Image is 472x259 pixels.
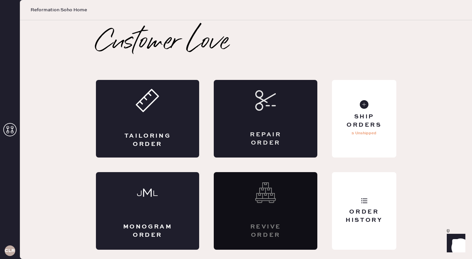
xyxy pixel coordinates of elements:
[5,248,15,253] h3: CLR
[440,229,469,258] iframe: Front Chat
[214,172,317,250] div: Interested? Contact us at care@hemster.co
[122,132,173,149] div: Tailoring Order
[240,131,291,147] div: Repair Order
[96,30,229,56] h2: Customer Love
[337,208,391,225] div: Order History
[122,223,173,239] div: Monogram Order
[337,113,391,129] div: Ship Orders
[240,223,291,239] div: Revive order
[31,7,87,13] span: Reformation Soho Home
[352,129,376,137] p: 5 Unshipped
